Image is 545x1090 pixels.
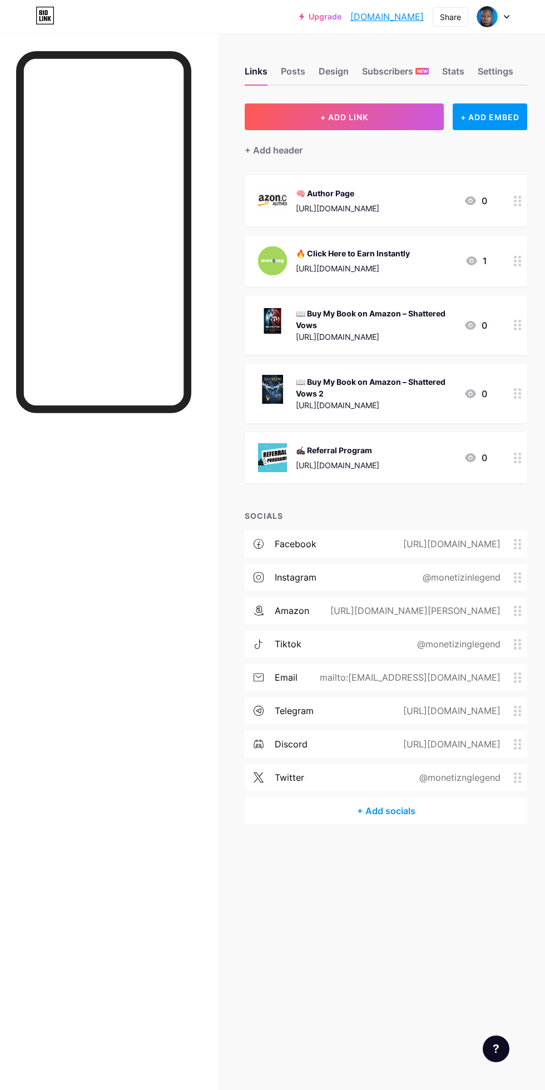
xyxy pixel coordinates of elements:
[258,306,287,335] img: 📖 Buy My Book on Amazon – Shattered Vows
[320,112,368,122] span: + ADD LINK
[296,331,455,343] div: [URL][DOMAIN_NAME]
[275,704,314,717] div: telegram
[464,387,487,400] div: 0
[258,375,287,404] img: 📖 Buy My Book on Amazon – Shattered Vows 2
[299,12,341,21] a: Upgrade
[477,6,498,27] img: monetizinglegend
[385,537,514,551] div: [URL][DOMAIN_NAME]
[245,797,527,824] div: + Add socials
[275,604,309,617] div: amazon
[296,444,379,456] div: ✍🏿 Referral Program
[245,65,267,85] div: Links
[275,571,316,584] div: instagram
[275,671,298,684] div: email
[296,247,410,259] div: 🔥 Click Here to Earn Instantly
[258,246,287,275] img: 🔥 Click Here to Earn Instantly
[478,65,513,85] div: Settings
[245,143,303,157] div: + Add header
[385,737,514,751] div: [URL][DOMAIN_NAME]
[275,737,308,751] div: discord
[296,262,410,274] div: [URL][DOMAIN_NAME]
[319,65,349,85] div: Design
[465,254,487,267] div: 1
[281,65,305,85] div: Posts
[302,671,514,684] div: mailto:[EMAIL_ADDRESS][DOMAIN_NAME]
[296,459,379,471] div: [URL][DOMAIN_NAME]
[385,704,514,717] div: [URL][DOMAIN_NAME]
[245,103,444,130] button: + ADD LINK
[464,451,487,464] div: 0
[440,11,461,23] div: Share
[296,399,455,411] div: [URL][DOMAIN_NAME]
[296,187,379,199] div: 🧠 Author Page
[275,537,316,551] div: facebook
[296,202,379,214] div: [URL][DOMAIN_NAME]
[464,194,487,207] div: 0
[275,771,304,784] div: twitter
[442,65,464,85] div: Stats
[258,186,287,215] img: 🧠 Author Page
[362,65,429,85] div: Subscribers
[405,571,514,584] div: @monetizinlegend
[464,319,487,332] div: 0
[275,637,301,651] div: tiktok
[453,103,527,130] div: + ADD EMBED
[245,510,527,522] div: SOCIALS
[350,10,424,23] a: [DOMAIN_NAME]
[399,637,514,651] div: @monetizinglegend
[402,771,514,784] div: @monetiznglegend
[417,68,428,75] span: NEW
[296,376,455,399] div: 📖 Buy My Book on Amazon – Shattered Vows 2
[258,443,287,472] img: ✍🏿 Referral Program
[296,308,455,331] div: 📖 Buy My Book on Amazon – Shattered Vows
[313,604,514,617] div: [URL][DOMAIN_NAME][PERSON_NAME]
